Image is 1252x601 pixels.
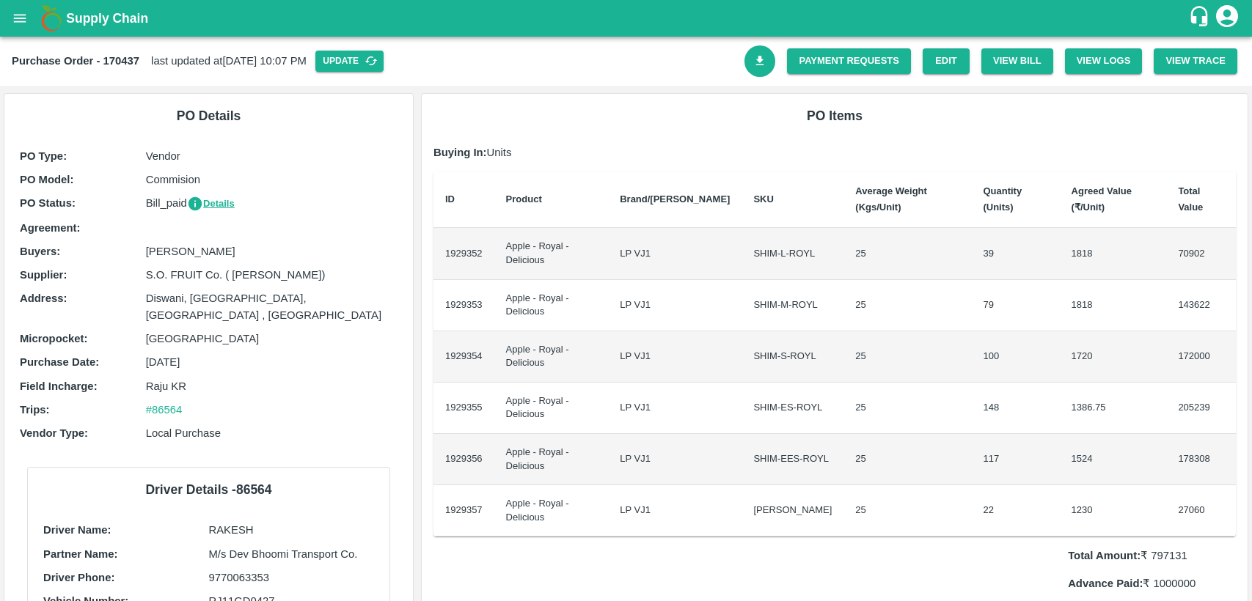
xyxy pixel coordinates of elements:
b: Buyers : [20,246,60,257]
td: Apple - Royal - Delicious [494,331,609,383]
div: customer-support [1188,5,1214,32]
td: LP VJ1 [608,331,742,383]
p: ₹ 1000000 [1068,575,1236,591]
p: M/s Dev Bhoomi Transport Co. [208,546,373,562]
td: SHIM-L-ROYL [742,228,843,279]
b: Address : [20,292,67,304]
td: 172000 [1166,331,1236,383]
p: RAKESH [208,522,373,538]
div: account of current user [1214,3,1240,34]
div: last updated at [DATE] 10:07 PM [12,51,744,72]
h6: PO Details [16,106,401,126]
b: Partner Name: [43,548,117,560]
p: S.O. FRUIT Co. ( [PERSON_NAME]) [146,267,398,283]
p: Diswani, [GEOGRAPHIC_DATA], [GEOGRAPHIC_DATA] , [GEOGRAPHIC_DATA] [146,290,398,323]
td: SHIM-S-ROYL [742,331,843,383]
td: LP VJ1 [608,485,742,537]
b: PO Model : [20,174,73,185]
td: LP VJ1 [608,383,742,434]
td: 39 [971,228,1059,279]
td: 1929357 [433,485,494,537]
td: LP VJ1 [608,434,742,485]
td: LP VJ1 [608,280,742,331]
h6: PO Items [433,106,1236,126]
p: ₹ 797131 [1068,547,1236,564]
p: Commision [146,172,398,188]
button: View Bill [981,48,1053,74]
td: 1929356 [433,434,494,485]
td: 70902 [1166,228,1236,279]
td: 1929353 [433,280,494,331]
td: 148 [971,383,1059,434]
p: Local Purchase [146,425,398,441]
p: [PERSON_NAME] [146,243,398,259]
b: Total Value [1178,185,1203,213]
td: 79 [971,280,1059,331]
img: logo [37,4,66,33]
td: [PERSON_NAME] [742,485,843,537]
h6: Driver Details - 86564 [40,479,378,500]
td: 1818 [1060,280,1167,331]
td: 1524 [1060,434,1167,485]
button: Details [187,196,235,213]
a: #86564 [146,404,183,416]
td: 178308 [1166,434,1236,485]
b: Driver Name: [43,524,111,536]
b: Agreed Value (₹/Unit) [1072,185,1132,213]
b: Purchase Order - 170437 [12,55,139,67]
td: Apple - Royal - Delicious [494,434,609,485]
p: [DATE] [146,354,398,370]
td: 117 [971,434,1059,485]
b: SKU [753,193,773,204]
b: Average Weight (Kgs/Unit) [855,185,927,213]
td: 27060 [1166,485,1236,537]
button: open drawer [3,1,37,35]
b: Advance Paid: [1068,578,1143,589]
td: LP VJ1 [608,228,742,279]
b: ID [445,193,455,204]
td: 22 [971,485,1059,537]
b: Product [506,193,542,204]
td: 25 [843,485,971,537]
td: 1929354 [433,331,494,383]
b: Driver Phone: [43,572,114,583]
td: 25 [843,331,971,383]
b: PO Status : [20,197,76,209]
p: Vendor [146,148,398,164]
td: 1929352 [433,228,494,279]
button: View Logs [1065,48,1143,74]
td: 100 [971,331,1059,383]
p: Units [433,144,1236,161]
b: Total Amount: [1068,550,1141,561]
td: Apple - Royal - Delicious [494,485,609,537]
b: Supply Chain [66,11,148,26]
p: [GEOGRAPHIC_DATA] [146,331,398,347]
p: Raju KR [146,378,398,394]
td: 25 [843,280,971,331]
button: Update [315,51,384,72]
p: Bill_paid [146,195,398,212]
td: SHIM-EES-ROYL [742,434,843,485]
button: View Trace [1154,48,1237,74]
td: 25 [843,228,971,279]
td: 1230 [1060,485,1167,537]
td: 25 [843,434,971,485]
b: PO Type : [20,150,67,162]
b: Vendor Type : [20,427,88,439]
td: 1720 [1060,331,1167,383]
td: 25 [843,383,971,434]
b: Field Incharge : [20,380,98,392]
a: Supply Chain [66,8,1188,29]
b: Micropocket : [20,333,87,344]
td: Apple - Royal - Delicious [494,383,609,434]
td: SHIM-M-ROYL [742,280,843,331]
p: 9770063353 [208,569,373,586]
b: Quantity (Units) [983,185,1022,213]
td: 1386.75 [1060,383,1167,434]
td: 1818 [1060,228,1167,279]
td: 143622 [1166,280,1236,331]
b: Brand/[PERSON_NAME] [620,193,730,204]
td: Apple - Royal - Delicious [494,280,609,331]
td: Apple - Royal - Delicious [494,228,609,279]
a: Edit [923,48,970,74]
